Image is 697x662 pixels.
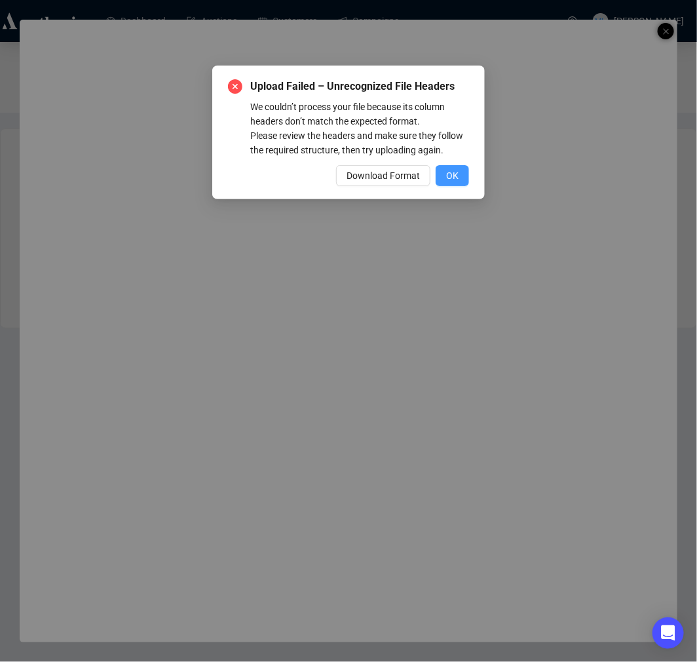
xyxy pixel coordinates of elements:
[446,168,459,183] span: OK
[336,165,430,186] button: Download Format
[250,79,469,94] span: Upload Failed – Unrecognized File Headers
[347,168,420,183] span: Download Format
[250,102,463,155] span: We couldn’t process your file because its column headers don’t match the expected format. Please ...
[652,617,684,649] div: Open Intercom Messenger
[228,79,242,94] span: close-circle
[436,165,469,186] button: OK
